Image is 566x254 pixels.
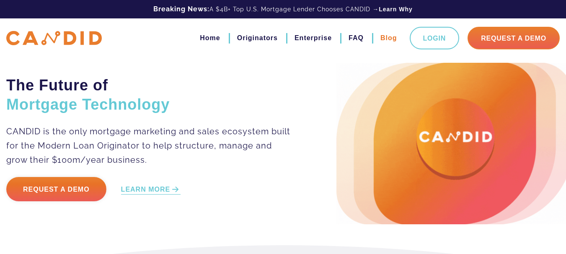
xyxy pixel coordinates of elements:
a: Request a Demo [6,177,106,201]
a: Learn Why [379,5,413,13]
a: Enterprise [295,31,332,45]
a: Login [410,27,460,49]
img: CANDID APP [6,31,102,46]
a: Request A Demo [468,27,560,49]
a: FAQ [349,31,364,45]
a: Home [200,31,220,45]
span: Mortgage Technology [6,96,170,113]
a: Originators [237,31,278,45]
p: CANDID is the only mortgage marketing and sales ecosystem built for the Modern Loan Originator to... [6,124,295,167]
a: LEARN MORE [121,185,181,195]
b: Breaking News: [153,5,209,13]
a: Blog [380,31,397,45]
h2: The Future of [6,76,295,114]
